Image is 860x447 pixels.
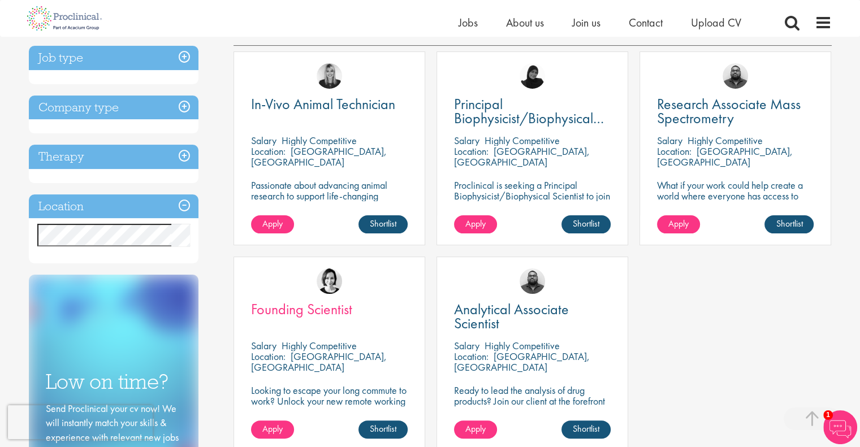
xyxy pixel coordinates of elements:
[485,134,560,147] p: Highly Competitive
[29,46,198,70] h3: Job type
[691,15,741,30] a: Upload CV
[823,410,857,444] img: Chatbot
[454,134,479,147] span: Salary
[561,215,611,233] a: Shortlist
[459,15,478,30] a: Jobs
[358,420,408,439] a: Shortlist
[465,423,486,435] span: Apply
[657,97,814,125] a: Research Associate Mass Spectrometry
[454,97,611,125] a: Principal Biophysicist/Biophysical Scientist
[454,302,611,331] a: Analytical Associate Scientist
[251,385,408,417] p: Looking to escape your long commute to work? Unlock your new remote working position with this ex...
[657,215,700,233] a: Apply
[506,15,544,30] a: About us
[520,63,545,89] img: Ruhee Saleh
[764,215,814,233] a: Shortlist
[454,420,497,439] a: Apply
[657,145,793,168] p: [GEOGRAPHIC_DATA], [GEOGRAPHIC_DATA]
[520,268,545,294] img: Ashley Bennett
[251,302,408,316] a: Founding Scientist
[688,134,763,147] p: Highly Competitive
[282,134,357,147] p: Highly Competitive
[29,145,198,169] h3: Therapy
[454,145,489,158] span: Location:
[629,15,663,30] a: Contact
[668,218,689,229] span: Apply
[251,180,408,233] p: Passionate about advancing animal research to support life-changing treatments? Join our client a...
[46,371,181,393] h3: Low on time?
[358,215,408,233] a: Shortlist
[657,94,801,128] span: Research Associate Mass Spectrometry
[657,134,682,147] span: Salary
[465,218,486,229] span: Apply
[657,145,692,158] span: Location:
[561,420,611,439] a: Shortlist
[251,215,294,233] a: Apply
[823,410,833,420] span: 1
[657,180,814,233] p: What if your work could help create a world where everyone has access to better healthcare? How a...
[251,145,286,158] span: Location:
[251,134,276,147] span: Salary
[317,268,342,294] img: Nic Choa
[8,405,153,439] iframe: reCAPTCHA
[485,339,560,352] p: Highly Competitive
[454,180,611,233] p: Proclinical is seeking a Principal Biophysicist/Biophysical Scientist to join a dynamic Drug Disc...
[29,194,198,219] h3: Location
[251,420,294,439] a: Apply
[454,385,611,428] p: Ready to lead the analysis of drug products? Join our client at the forefront of pharmaceutical i...
[251,94,395,114] span: In-Vivo Animal Technician
[723,63,748,89] img: Ashley Bennett
[251,339,276,352] span: Salary
[251,350,387,374] p: [GEOGRAPHIC_DATA], [GEOGRAPHIC_DATA]
[282,339,357,352] p: Highly Competitive
[454,215,497,233] a: Apply
[454,94,604,142] span: Principal Biophysicist/Biophysical Scientist
[454,300,569,333] span: Analytical Associate Scientist
[454,145,590,168] p: [GEOGRAPHIC_DATA], [GEOGRAPHIC_DATA]
[572,15,600,30] a: Join us
[454,339,479,352] span: Salary
[29,96,198,120] h3: Company type
[251,350,286,363] span: Location:
[262,423,283,435] span: Apply
[251,97,408,111] a: In-Vivo Animal Technician
[251,300,352,319] span: Founding Scientist
[262,218,283,229] span: Apply
[317,63,342,89] img: Janelle Jones
[454,350,590,374] p: [GEOGRAPHIC_DATA], [GEOGRAPHIC_DATA]
[454,350,489,363] span: Location:
[251,145,387,168] p: [GEOGRAPHIC_DATA], [GEOGRAPHIC_DATA]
